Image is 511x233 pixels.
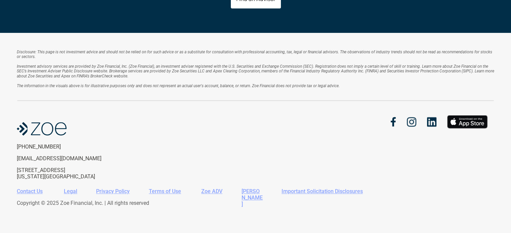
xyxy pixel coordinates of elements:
[17,200,489,206] p: Copyright © 2025 Zoe Financial, Inc. | All rights reserved
[17,167,127,180] p: [STREET_ADDRESS] [US_STATE][GEOGRAPHIC_DATA]
[282,188,363,194] a: Important Solicitation Disclosures
[17,83,340,88] em: The information in the visuals above is for illustrative purposes only and does not represent an ...
[17,155,127,162] p: [EMAIL_ADDRESS][DOMAIN_NAME]
[17,143,127,150] p: [PHONE_NUMBER]
[64,188,77,194] a: Legal
[17,50,493,59] em: Disclosure: This page is not investment advice and should not be relied on for such advice or as ...
[96,188,130,194] a: Privacy Policy
[17,188,43,194] a: Contact Us
[242,188,263,207] a: [PERSON_NAME]
[201,188,222,194] a: Zoe ADV
[17,64,495,78] em: Investment advisory services are provided by Zoe Financial, Inc. (Zoe Financial), an investment a...
[149,188,181,194] a: Terms of Use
